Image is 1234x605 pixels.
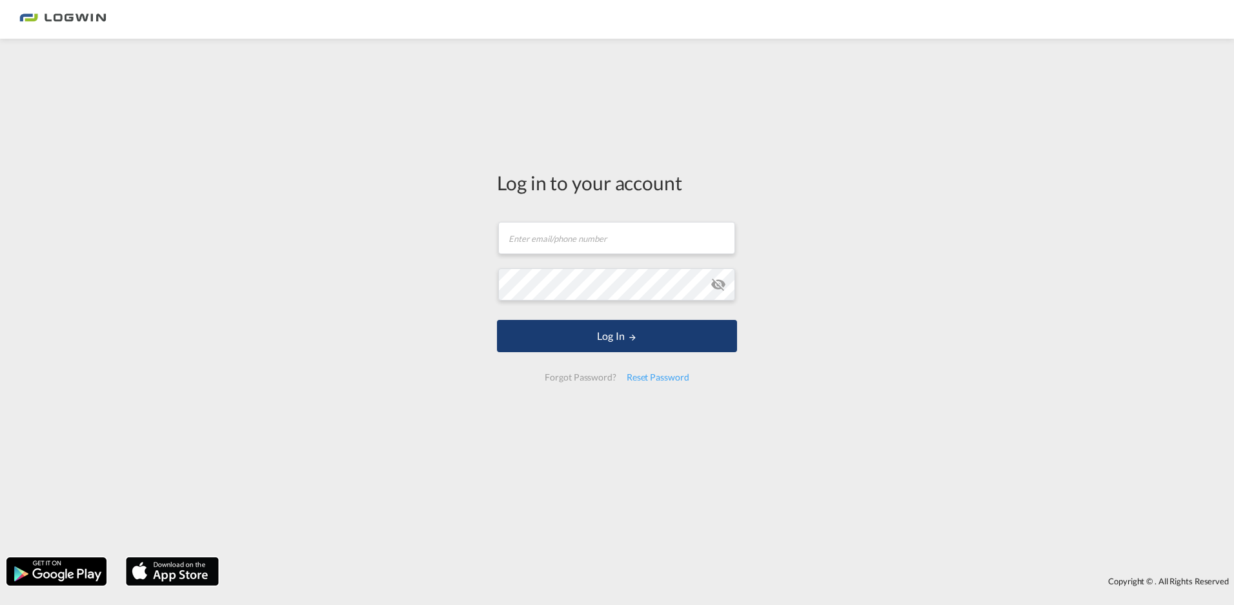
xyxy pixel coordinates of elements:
div: Copyright © . All Rights Reserved [225,570,1234,592]
div: Log in to your account [497,169,737,196]
input: Enter email/phone number [498,222,735,254]
img: apple.png [125,556,220,587]
img: google.png [5,556,108,587]
img: bc73a0e0d8c111efacd525e4c8ad7d32.png [19,5,106,34]
div: Forgot Password? [540,366,621,389]
md-icon: icon-eye-off [711,277,726,292]
button: LOGIN [497,320,737,352]
div: Reset Password [622,366,694,389]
